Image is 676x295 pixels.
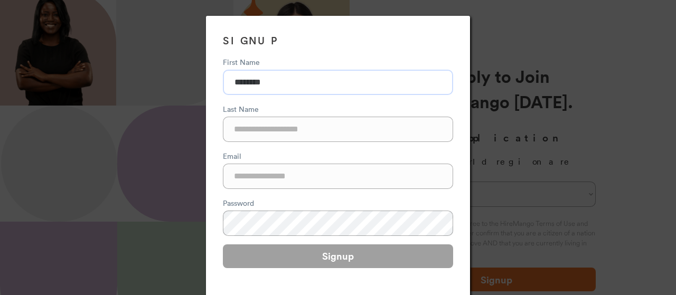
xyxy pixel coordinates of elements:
[223,33,453,48] h3: SIGNUP
[223,103,453,115] div: Last Name
[223,56,453,68] div: First Name
[223,197,453,208] div: Password
[223,150,453,161] div: Email
[223,244,453,268] button: Signup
